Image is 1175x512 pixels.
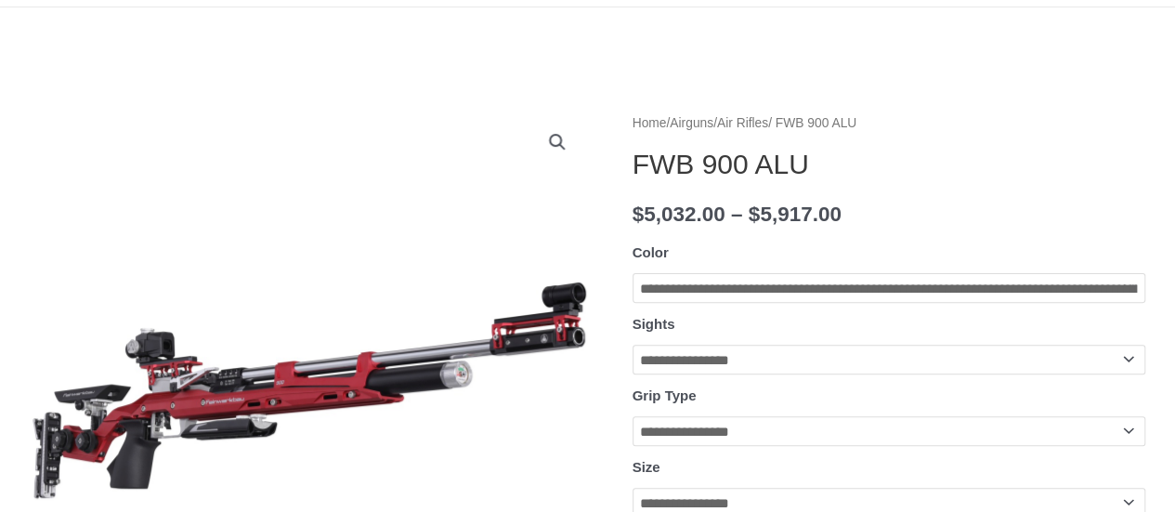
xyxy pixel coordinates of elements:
span: $ [633,203,645,226]
a: View full-screen image gallery [541,125,574,159]
a: Air Rifles [717,116,768,130]
label: Grip Type [633,387,697,403]
label: Sights [633,316,675,332]
label: Color [633,244,669,260]
h1: FWB 900 ALU [633,148,1145,181]
span: – [731,203,743,226]
label: Size [633,459,660,475]
bdi: 5,032.00 [633,203,725,226]
nav: Breadcrumb [633,112,1145,136]
span: $ [749,203,761,226]
a: Airguns [670,116,713,130]
bdi: 5,917.00 [749,203,842,226]
a: Home [633,116,667,130]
